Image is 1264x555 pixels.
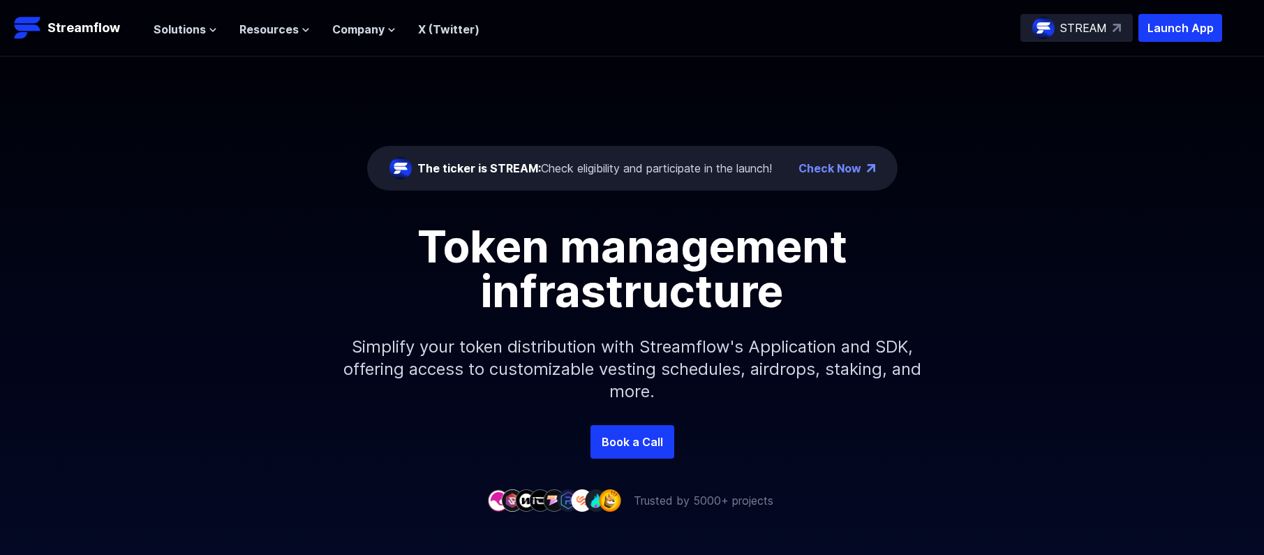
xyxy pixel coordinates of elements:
[154,21,217,38] button: Solutions
[501,489,523,511] img: company-2
[239,21,310,38] button: Resources
[332,313,932,425] p: Simplify your token distribution with Streamflow's Application and SDK, offering access to custom...
[14,14,140,42] a: Streamflow
[599,489,621,511] img: company-9
[543,489,565,511] img: company-5
[318,224,946,313] h1: Token management infrastructure
[529,489,551,511] img: company-4
[389,157,412,179] img: streamflow-logo-circle.png
[585,489,607,511] img: company-8
[47,18,120,38] p: Streamflow
[417,160,772,177] div: Check eligibility and participate in the launch!
[1020,14,1133,42] a: STREAM
[867,164,875,172] img: top-right-arrow.png
[1060,20,1107,36] p: STREAM
[418,22,479,36] a: X (Twitter)
[332,21,396,38] button: Company
[557,489,579,511] img: company-6
[417,161,541,175] span: The ticker is STREAM:
[239,21,299,38] span: Resources
[487,489,510,511] img: company-1
[1138,14,1222,42] button: Launch App
[571,489,593,511] img: company-7
[1032,17,1055,39] img: streamflow-logo-circle.png
[154,21,206,38] span: Solutions
[590,425,674,459] a: Book a Call
[14,14,42,42] img: Streamflow Logo
[515,489,537,511] img: company-3
[332,21,385,38] span: Company
[634,492,773,509] p: Trusted by 5000+ projects
[1113,24,1121,32] img: top-right-arrow.svg
[798,160,861,177] a: Check Now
